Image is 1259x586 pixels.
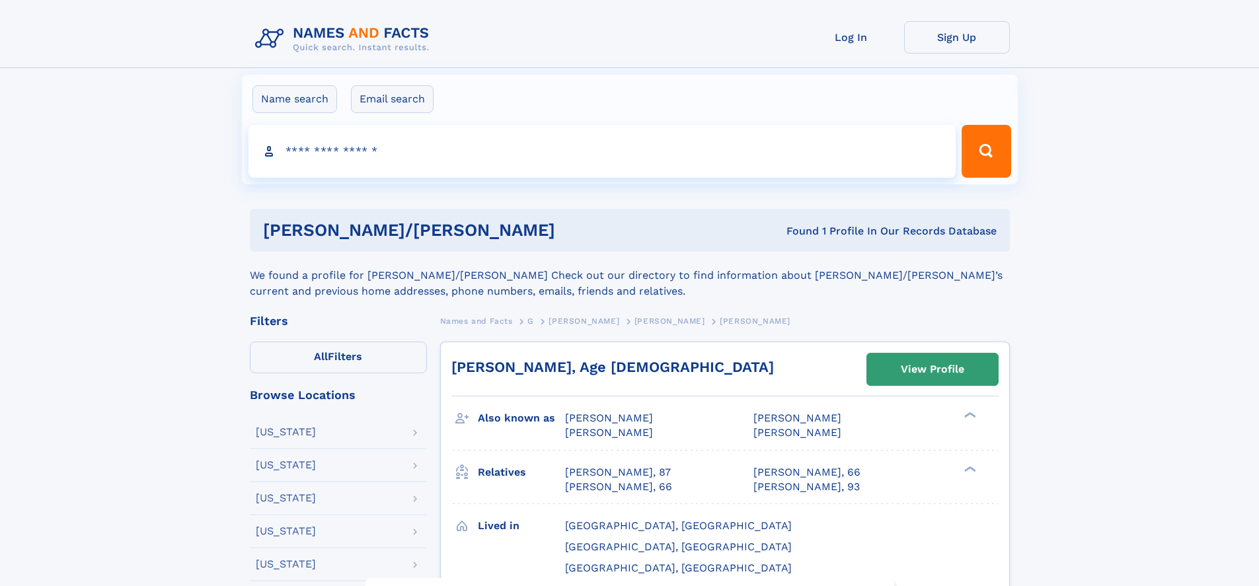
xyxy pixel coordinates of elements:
[753,426,841,439] span: [PERSON_NAME]
[565,426,653,439] span: [PERSON_NAME]
[256,460,316,470] div: [US_STATE]
[565,562,792,574] span: [GEOGRAPHIC_DATA], [GEOGRAPHIC_DATA]
[549,316,619,326] span: [PERSON_NAME]
[478,461,565,484] h3: Relatives
[256,427,316,437] div: [US_STATE]
[904,21,1010,54] a: Sign Up
[256,559,316,569] div: [US_STATE]
[671,224,997,238] div: Found 1 Profile In Our Records Database
[250,342,427,373] label: Filters
[753,480,860,494] a: [PERSON_NAME], 93
[634,312,705,329] a: [PERSON_NAME]
[440,312,513,329] a: Names and Facts
[720,316,790,326] span: [PERSON_NAME]
[961,411,977,420] div: ❯
[565,465,671,480] a: [PERSON_NAME], 87
[798,21,904,54] a: Log In
[351,85,434,113] label: Email search
[478,515,565,537] h3: Lived in
[867,353,998,385] a: View Profile
[962,125,1011,178] button: Search Button
[565,412,653,424] span: [PERSON_NAME]
[565,540,792,553] span: [GEOGRAPHIC_DATA], [GEOGRAPHIC_DATA]
[549,312,619,329] a: [PERSON_NAME]
[527,316,534,326] span: G
[527,312,534,329] a: G
[901,354,964,385] div: View Profile
[961,464,977,473] div: ❯
[565,519,792,532] span: [GEOGRAPHIC_DATA], [GEOGRAPHIC_DATA]
[314,350,328,363] span: All
[753,412,841,424] span: [PERSON_NAME]
[565,480,672,494] a: [PERSON_NAME], 66
[634,316,705,326] span: [PERSON_NAME]
[478,407,565,429] h3: Also known as
[250,389,427,401] div: Browse Locations
[252,85,337,113] label: Name search
[256,493,316,503] div: [US_STATE]
[250,252,1010,299] div: We found a profile for [PERSON_NAME]/[PERSON_NAME] Check out our directory to find information ab...
[256,526,316,536] div: [US_STATE]
[250,315,427,327] div: Filters
[451,359,774,375] a: [PERSON_NAME], Age [DEMOGRAPHIC_DATA]
[248,125,956,178] input: search input
[250,21,440,57] img: Logo Names and Facts
[263,222,671,238] h1: [PERSON_NAME]/[PERSON_NAME]
[753,465,860,480] a: [PERSON_NAME], 66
